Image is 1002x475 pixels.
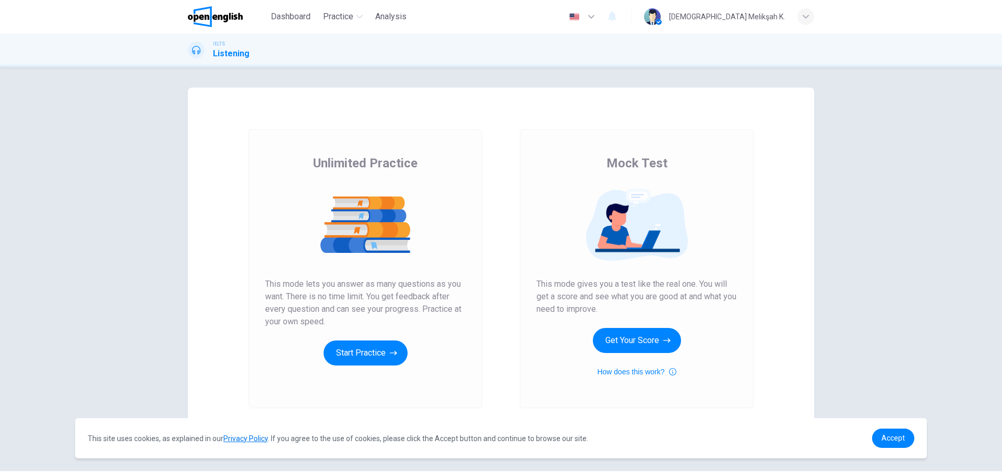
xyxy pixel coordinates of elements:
button: Get Your Score [593,328,681,353]
h1: Listening [213,47,249,60]
span: Practice [323,10,353,23]
button: Dashboard [267,7,315,26]
a: OpenEnglish logo [188,6,267,27]
span: Accept [881,434,905,442]
span: Dashboard [271,10,311,23]
span: Mock Test [606,155,667,172]
img: OpenEnglish logo [188,6,243,27]
button: Start Practice [324,340,408,366]
button: How does this work? [597,366,676,378]
a: dismiss cookie message [872,429,914,448]
button: Analysis [371,7,411,26]
img: Profile picture [644,8,661,25]
span: Unlimited Practice [313,155,417,172]
span: This mode lets you answer as many questions as you want. There is no time limit. You get feedback... [265,278,466,328]
span: IELTS [213,40,225,47]
span: This mode gives you a test like the real one. You will get a score and see what you are good at a... [536,278,737,315]
button: Practice [319,7,367,26]
a: Privacy Policy [223,434,268,443]
span: This site uses cookies, as explained in our . If you agree to the use of cookies, please click th... [88,434,588,443]
div: cookieconsent [75,418,927,458]
img: en [568,13,581,21]
div: [DEMOGRAPHIC_DATA] Melikşah K. [669,10,785,23]
span: Analysis [375,10,407,23]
